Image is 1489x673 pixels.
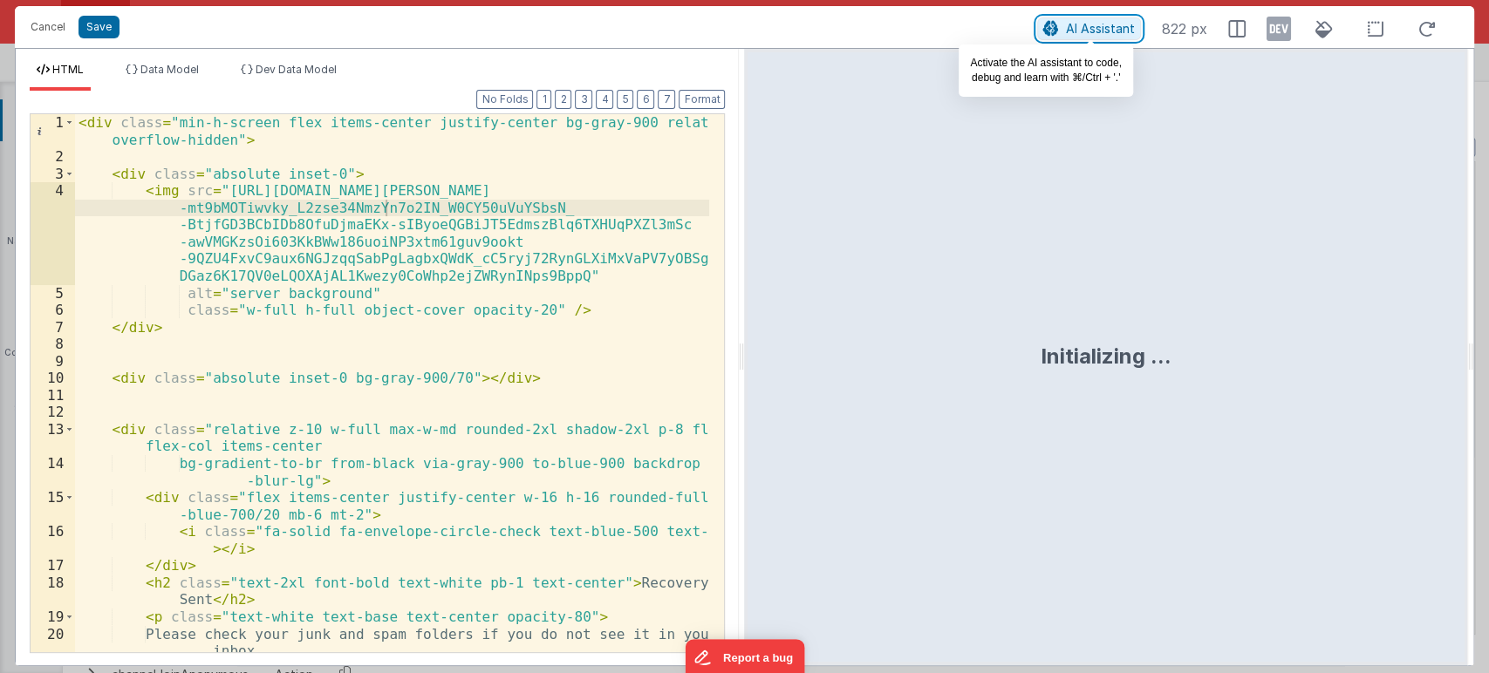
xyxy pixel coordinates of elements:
[1066,21,1135,36] span: AI Assistant
[1037,17,1141,40] button: AI Assistant
[79,16,120,38] button: Save
[575,90,592,109] button: 3
[1041,343,1171,370] div: Initializing ...
[31,370,75,387] div: 10
[31,285,75,303] div: 5
[31,608,75,626] div: 19
[31,626,75,660] div: 20
[31,182,75,284] div: 4
[555,90,571,109] button: 2
[959,44,1133,97] div: Activate the AI assistant to code, debug and learn with ⌘/Ctrl + '.'
[31,489,75,523] div: 15
[1162,18,1207,39] span: 822 px
[617,90,633,109] button: 5
[596,90,613,109] button: 4
[31,523,75,557] div: 16
[31,387,75,404] div: 11
[31,166,75,183] div: 3
[536,90,551,109] button: 1
[31,148,75,166] div: 2
[31,421,75,455] div: 13
[476,90,533,109] button: No Folds
[31,353,75,370] div: 9
[22,15,74,39] button: Cancel
[52,63,84,76] span: HTML
[31,455,75,489] div: 14
[658,90,675,109] button: 7
[31,319,75,336] div: 7
[679,90,725,109] button: Format
[256,63,337,76] span: Dev Data Model
[31,557,75,574] div: 17
[140,63,199,76] span: Data Model
[31,404,75,421] div: 12
[31,336,75,353] div: 8
[31,302,75,319] div: 6
[31,114,75,148] div: 1
[637,90,654,109] button: 6
[31,574,75,608] div: 18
